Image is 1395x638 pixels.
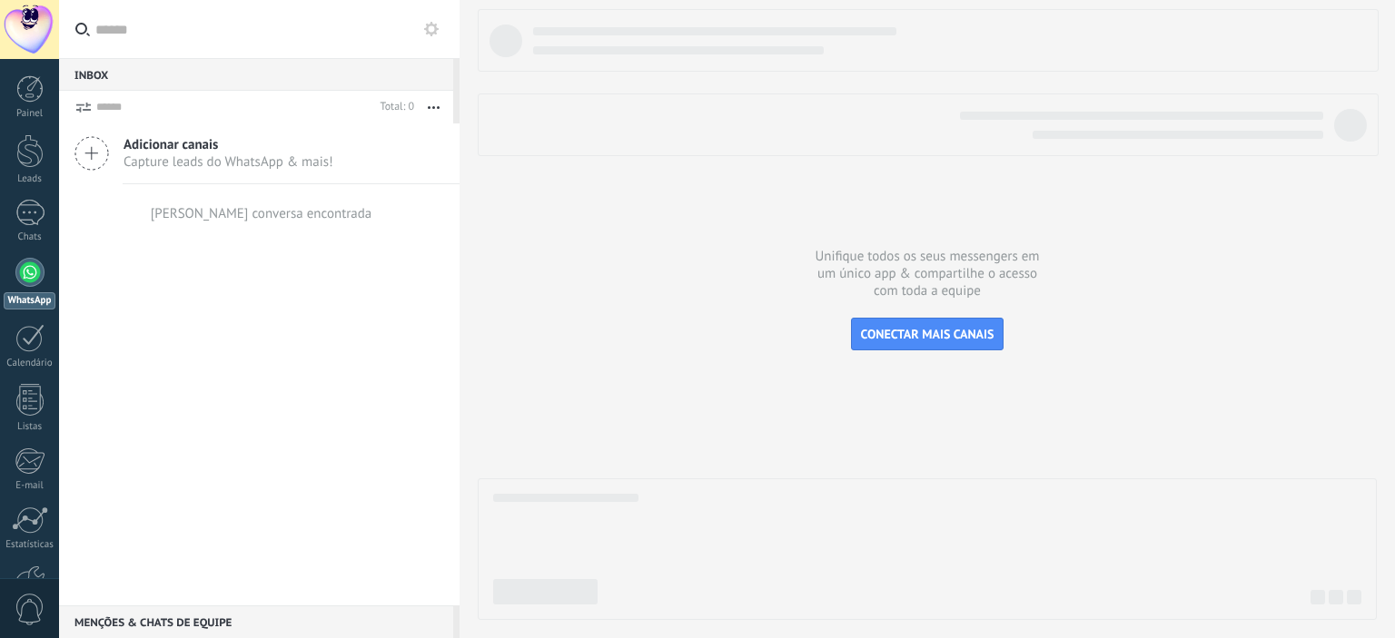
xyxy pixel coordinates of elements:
[4,108,56,120] div: Painel
[4,421,56,433] div: Listas
[4,480,56,492] div: E-mail
[59,605,453,638] div: Menções & Chats de equipe
[4,292,55,309] div: WhatsApp
[124,136,333,153] span: Adicionar canais
[851,318,1004,350] button: CONECTAR MAIS CANAIS
[861,326,994,342] span: CONECTAR MAIS CANAIS
[59,58,453,91] div: Inbox
[151,205,372,222] div: [PERSON_NAME] conversa encontrada
[4,173,56,185] div: Leads
[4,231,56,243] div: Chats
[4,358,56,369] div: Calendário
[124,153,333,171] span: Capture leads do WhatsApp & mais!
[373,98,414,116] div: Total: 0
[4,539,56,551] div: Estatísticas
